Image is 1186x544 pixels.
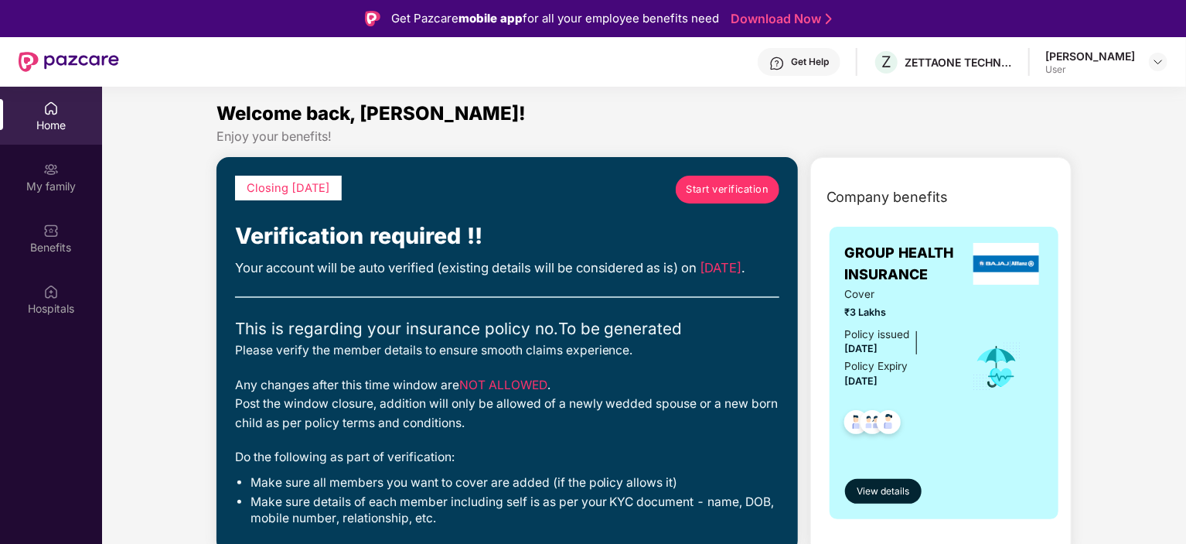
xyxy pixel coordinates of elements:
[686,182,769,197] span: Start verification
[700,260,742,275] span: [DATE]
[365,11,380,26] img: Logo
[731,11,827,27] a: Download Now
[845,305,951,320] span: ₹3 Lakhs
[881,53,891,71] span: Z
[837,405,875,443] img: svg+xml;base64,PHN2ZyB4bWxucz0iaHR0cDovL3d3dy53My5vcmcvMjAwMC9zdmciIHdpZHRoPSI0OC45NDMiIGhlaWdodD...
[235,376,779,433] div: Any changes after this time window are . Post the window closure, addition will only be allowed o...
[972,341,1022,392] img: icon
[845,242,970,286] span: GROUP HEALTH INSURANCE
[43,162,59,177] img: svg+xml;base64,PHN2ZyB3aWR0aD0iMjAiIGhlaWdodD0iMjAiIHZpZXdCb3g9IjAgMCAyMCAyMCIgZmlsbD0ibm9uZSIgeG...
[769,56,785,71] img: svg+xml;base64,PHN2ZyBpZD0iSGVscC0zMngzMiIgeG1sbnM9Imh0dHA6Ly93d3cudzMub3JnLzIwMDAvc3ZnIiB3aWR0aD...
[459,378,547,392] span: NOT ALLOWED
[845,343,878,354] span: [DATE]
[1152,56,1164,68] img: svg+xml;base64,PHN2ZyBpZD0iRHJvcGRvd24tMzJ4MzIiIHhtbG5zPSJodHRwOi8vd3d3LnczLm9yZy8yMDAwL3N2ZyIgd2...
[857,484,909,499] span: View details
[250,494,779,527] li: Make sure details of each member including self is as per your KYC document - name, DOB, mobile n...
[235,258,779,278] div: Your account will be auto verified (existing details will be considered as is) on .
[43,223,59,238] img: svg+xml;base64,PHN2ZyBpZD0iQmVuZWZpdHMiIHhtbG5zPSJodHRwOi8vd3d3LnczLm9yZy8yMDAwL3N2ZyIgd2lkdGg9Ij...
[235,448,779,467] div: Do the following as part of verification:
[235,219,779,254] div: Verification required !!
[973,243,1040,285] img: insurerLogo
[854,405,891,443] img: svg+xml;base64,PHN2ZyB4bWxucz0iaHR0cDovL3d3dy53My5vcmcvMjAwMC9zdmciIHdpZHRoPSI0OC45MTUiIGhlaWdodD...
[905,55,1013,70] div: ZETTAONE TECHNOLOGIES INDIA PRIVATE LIMITED
[391,9,719,28] div: Get Pazcare for all your employee benefits need
[826,186,949,208] span: Company benefits
[676,176,779,204] a: Start verification
[791,56,829,68] div: Get Help
[845,327,910,343] div: Policy issued
[216,128,1072,145] div: Enjoy your benefits!
[1045,63,1135,76] div: User
[826,11,832,27] img: Stroke
[235,316,779,341] div: This is regarding your insurance policy no. To be generated
[43,284,59,299] img: svg+xml;base64,PHN2ZyBpZD0iSG9zcGl0YWxzIiB4bWxucz0iaHR0cDovL3d3dy53My5vcmcvMjAwMC9zdmciIHdpZHRoPS...
[870,405,908,443] img: svg+xml;base64,PHN2ZyB4bWxucz0iaHR0cDovL3d3dy53My5vcmcvMjAwMC9zdmciIHdpZHRoPSI0OC45NDMiIGhlaWdodD...
[845,286,951,303] span: Cover
[458,11,523,26] strong: mobile app
[235,341,779,361] div: Please verify the member details to ensure smooth claims experience.
[845,358,908,375] div: Policy Expiry
[250,475,779,491] li: Make sure all members you want to cover are added (if the policy allows it)
[845,375,878,387] span: [DATE]
[43,101,59,116] img: svg+xml;base64,PHN2ZyBpZD0iSG9tZSIgeG1sbnM9Imh0dHA6Ly93d3cudzMub3JnLzIwMDAvc3ZnIiB3aWR0aD0iMjAiIG...
[216,102,526,125] span: Welcome back, [PERSON_NAME]!
[845,479,922,504] button: View details
[19,52,119,72] img: New Pazcare Logo
[247,181,330,195] span: Closing [DATE]
[1045,49,1135,63] div: [PERSON_NAME]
